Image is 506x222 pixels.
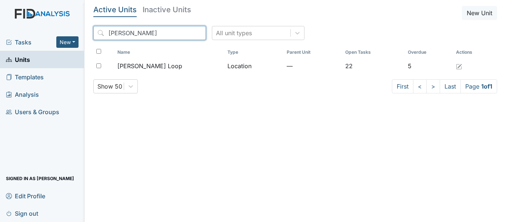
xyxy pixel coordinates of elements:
[6,54,30,65] span: Units
[426,79,440,93] a: >
[392,79,497,93] nav: task-pagination
[224,59,284,73] td: Location
[284,59,342,73] td: —
[114,46,224,59] th: Toggle SortBy
[284,46,342,59] th: Toggle SortBy
[6,71,44,83] span: Templates
[413,79,427,93] a: <
[342,59,405,73] td: 22
[392,79,413,93] a: First
[97,82,122,91] div: Show 50
[56,36,79,48] button: New
[6,89,39,100] span: Analysis
[6,38,56,47] a: Tasks
[117,62,182,70] span: [PERSON_NAME] Loop
[6,173,74,184] span: Signed in as [PERSON_NAME]
[6,106,59,117] span: Users & Groups
[440,79,461,93] a: Last
[405,59,453,73] td: 5
[96,49,101,54] input: Toggle All Rows Selected
[481,83,492,90] strong: 1 of 1
[6,190,45,202] span: Edit Profile
[93,26,206,40] input: Search...
[224,46,284,59] th: Toggle SortBy
[143,6,191,13] h5: Inactive Units
[216,29,252,37] div: All unit types
[453,46,490,59] th: Actions
[342,46,405,59] th: Toggle SortBy
[405,46,453,59] th: Toggle SortBy
[456,62,462,70] a: Edit
[460,79,497,93] span: Page
[462,6,497,20] button: New Unit
[93,6,137,13] h5: Active Units
[6,208,38,219] span: Sign out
